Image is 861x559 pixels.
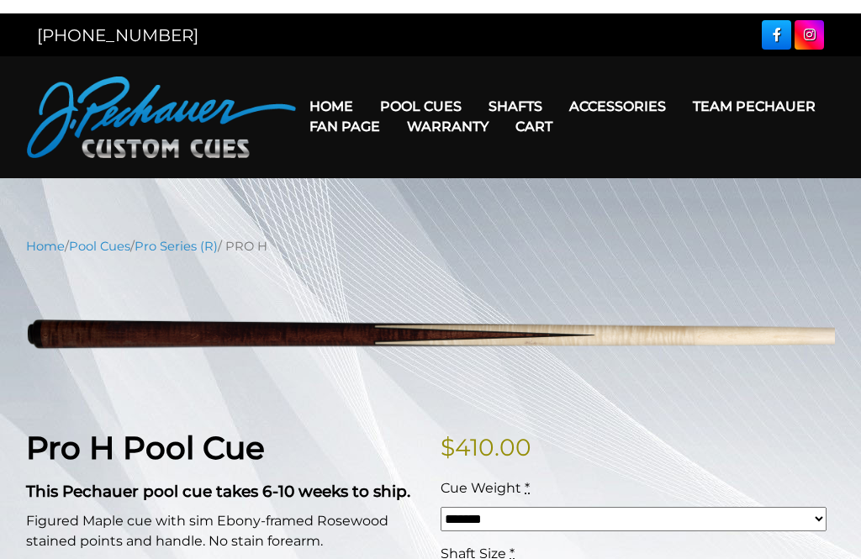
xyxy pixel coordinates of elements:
[679,71,829,114] a: Team Pechauer
[26,255,835,389] img: PRO-H.png
[37,12,198,32] a: [PHONE_NUMBER]
[69,225,130,240] a: Pool Cues
[26,415,265,453] strong: Pro H Pool Cue
[441,419,531,448] bdi: 410.00
[296,92,394,134] a: Fan Page
[27,63,296,145] img: Pechauer Custom Cues
[26,498,420,538] p: Figured Maple cue with sim Ebony-framed Rosewood stained points and handle. No stain forearm.
[26,225,65,240] a: Home
[26,468,410,488] strong: This Pechauer pool cue takes 6-10 weeks to ship.
[475,71,556,114] a: Shafts
[441,419,455,448] span: $
[367,71,475,114] a: Pool Cues
[525,467,530,483] abbr: required
[26,224,835,242] nav: Breadcrumb
[556,71,679,114] a: Accessories
[296,71,367,114] a: Home
[135,225,218,240] a: Pro Series (R)
[502,92,566,134] a: Cart
[510,532,515,548] abbr: required
[441,532,506,548] span: Shaft Size
[394,92,502,134] a: Warranty
[441,467,521,483] span: Cue Weight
